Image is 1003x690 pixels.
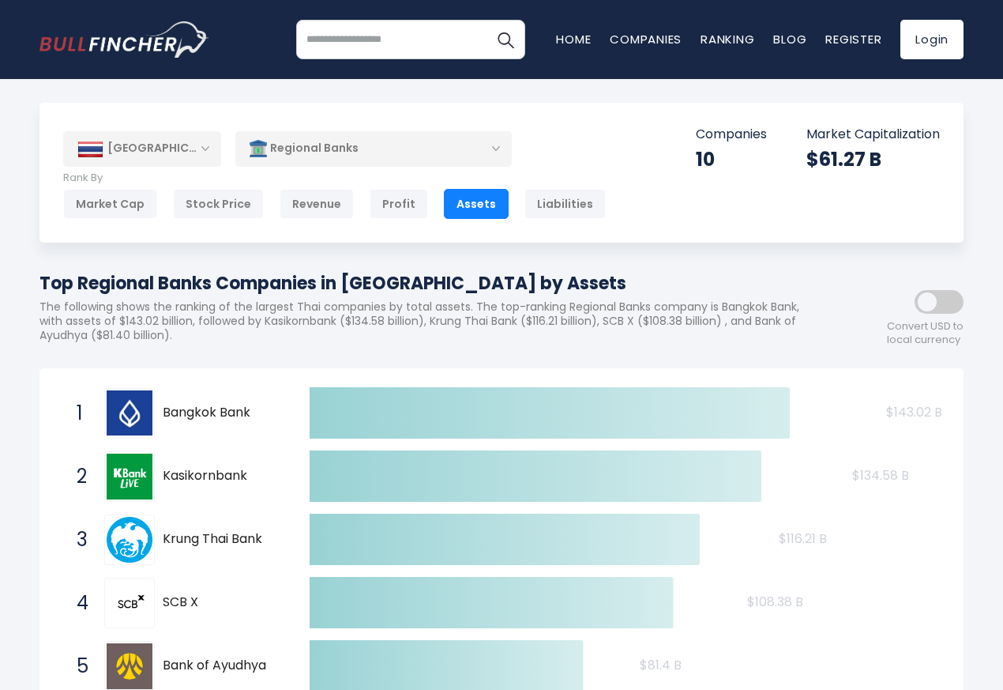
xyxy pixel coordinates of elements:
img: bullfincher logo [39,21,209,58]
a: Ranking [701,31,754,47]
div: Liabilities [524,189,606,219]
div: Market Cap [63,189,157,219]
img: SCB X [107,580,152,626]
a: Register [825,31,881,47]
div: Regional Banks [235,130,512,167]
text: $108.38 B [747,593,803,611]
p: Market Capitalization [806,126,940,143]
div: [GEOGRAPHIC_DATA] [63,131,221,166]
div: 10 [696,147,767,172]
text: $143.02 B [886,403,942,421]
a: Login [900,20,964,59]
div: $61.27 B [806,147,940,172]
text: $134.58 B [852,466,909,485]
p: Rank By [63,172,606,185]
span: 3 [69,526,85,553]
div: Stock Price [173,189,264,219]
img: Kasikornbank [107,454,152,500]
a: Go to homepage [39,21,209,58]
img: Krung Thai Bank [107,517,152,563]
span: Convert USD to local currency [887,320,964,347]
span: 5 [69,653,85,680]
span: Krung Thai Bank [163,531,282,548]
text: $81.4 B [640,656,682,674]
span: 1 [69,400,85,427]
span: 2 [69,463,85,490]
span: Kasikornbank [163,468,282,485]
div: Assets [444,189,509,219]
div: Profit [370,189,428,219]
a: Blog [773,31,806,47]
span: SCB X [163,594,282,611]
span: Bank of Ayudhya [163,658,282,674]
img: Bank of Ayudhya [107,643,152,689]
img: Bangkok Bank [107,390,152,436]
a: Home [556,31,591,47]
div: Revenue [280,189,354,219]
button: Search [486,20,525,59]
text: $116.21 B [779,530,827,548]
p: Companies [696,126,767,143]
h1: Top Regional Banks Companies in [GEOGRAPHIC_DATA] by Assets [39,270,821,296]
span: 4 [69,590,85,616]
p: The following shows the ranking of the largest Thai companies by total assets. The top-ranking Re... [39,300,821,343]
a: Companies [610,31,682,47]
span: Bangkok Bank [163,405,282,421]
